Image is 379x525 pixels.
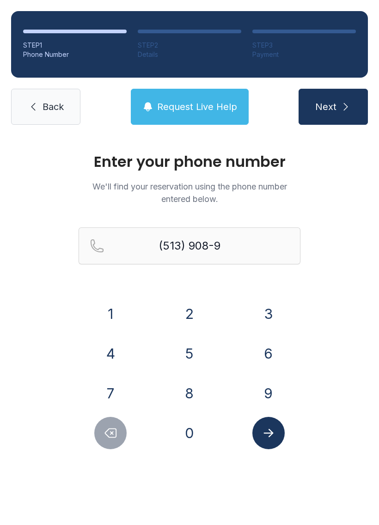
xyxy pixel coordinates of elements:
input: Reservation phone number [79,227,300,264]
div: Details [138,50,241,59]
button: Submit lookup form [252,417,285,449]
button: 1 [94,298,127,330]
div: Phone Number [23,50,127,59]
div: STEP 1 [23,41,127,50]
div: STEP 2 [138,41,241,50]
span: Next [315,100,336,113]
div: STEP 3 [252,41,356,50]
button: 0 [173,417,206,449]
span: Back [43,100,64,113]
button: 2 [173,298,206,330]
button: 7 [94,377,127,409]
p: We'll find your reservation using the phone number entered below. [79,180,300,205]
button: 5 [173,337,206,370]
div: Payment [252,50,356,59]
button: Delete number [94,417,127,449]
span: Request Live Help [157,100,237,113]
button: 9 [252,377,285,409]
button: 8 [173,377,206,409]
button: 3 [252,298,285,330]
h1: Enter your phone number [79,154,300,169]
button: 4 [94,337,127,370]
button: 6 [252,337,285,370]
